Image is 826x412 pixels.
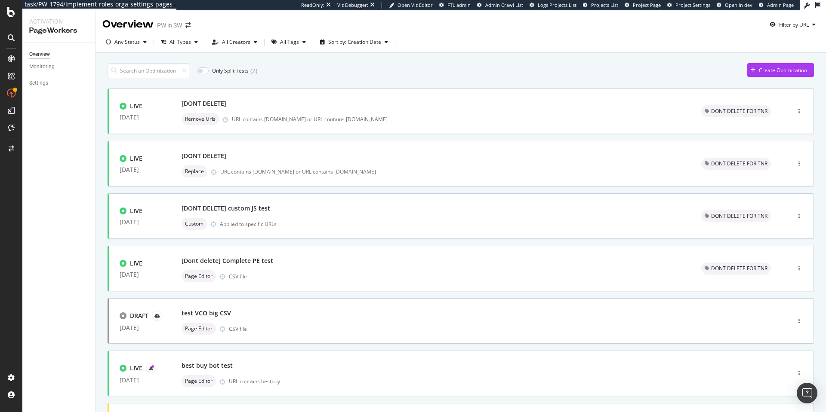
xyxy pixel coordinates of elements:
button: All Types [157,35,201,49]
span: DONT DELETE FOR TNR [711,214,767,219]
div: URL contains [DOMAIN_NAME] or URL contains [DOMAIN_NAME] [220,168,681,175]
div: LIVE [130,154,142,163]
div: [DONT DELETE] [182,152,226,160]
span: Project Settings [675,2,710,8]
div: LIVE [130,259,142,268]
div: neutral label [701,210,771,222]
div: Applied to specific URLs [220,220,277,228]
div: URL contains [DOMAIN_NAME] or URL contains [DOMAIN_NAME] [232,116,681,123]
a: Monitoring [29,62,89,71]
span: Remove Urls [185,116,216,122]
div: LIVE [130,207,142,215]
span: Projects List [591,2,618,8]
div: [DATE] [120,166,160,173]
a: Logs Projects List [530,2,576,9]
span: Open Viz Editor [398,2,433,8]
button: All Creators [209,35,261,49]
a: Open in dev [717,2,752,9]
div: best buy bot test [182,361,233,370]
a: Open Viz Editor [389,2,433,9]
div: [DONT DELETE] custom JS test [182,204,270,213]
div: Overview [29,50,50,59]
div: Settings [29,79,48,88]
div: ReadOnly: [301,2,324,9]
a: Admin Crawl List [477,2,523,9]
div: DRAFT [130,311,148,320]
div: Sort by: Creation Date [328,40,381,45]
span: DONT DELETE FOR TNR [711,109,767,114]
div: All Tags [280,40,299,45]
button: All Tags [268,35,309,49]
div: Filter by URL [779,21,809,28]
div: Monitoring [29,62,55,71]
span: Custom [185,221,203,226]
div: Only Split Tests [212,67,249,74]
div: neutral label [701,262,771,275]
div: Overview [102,17,154,32]
div: PageWorkers [29,26,88,36]
span: Logs Projects List [538,2,576,8]
span: Open in dev [725,2,752,8]
a: Settings [29,79,89,88]
span: Page Editor [185,378,213,384]
a: Admin Page [759,2,794,9]
span: DONT DELETE FOR TNR [711,266,767,271]
div: [DATE] [120,271,160,278]
div: arrow-right-arrow-left [185,22,191,28]
span: Admin Page [767,2,794,8]
button: Any Status [102,35,150,49]
a: Projects List [583,2,618,9]
div: ( 2 ) [250,67,257,75]
span: Admin Crawl List [485,2,523,8]
div: [DATE] [120,219,160,226]
button: Filter by URL [766,18,819,31]
input: Search an Optimization [108,63,190,78]
a: Overview [29,50,89,59]
a: FTL admin [439,2,471,9]
div: LIVE [130,102,142,110]
button: Create Optimization [747,63,814,77]
div: test VCO big CSV [182,309,231,317]
a: Project Page [625,2,661,9]
span: Page Editor [185,274,213,279]
div: neutral label [182,218,207,230]
div: CSV file [229,325,247,333]
div: [DATE] [120,377,160,384]
div: neutral label [701,158,771,170]
div: neutral label [182,375,216,387]
span: Project Page [633,2,661,8]
a: Project Settings [667,2,710,9]
span: FTL admin [447,2,471,8]
div: neutral label [701,105,771,117]
div: Create Optimization [759,67,807,74]
div: [DONT DELETE] [182,99,226,108]
span: Replace [185,169,204,174]
div: neutral label [182,270,216,282]
div: [DATE] [120,324,160,331]
span: Page Editor [185,326,213,331]
div: [DATE] [120,114,160,121]
div: PW in SW [157,21,182,30]
div: CSV file [229,273,247,280]
div: Any Status [114,40,140,45]
div: neutral label [182,323,216,335]
div: Open Intercom Messenger [797,383,817,403]
span: DONT DELETE FOR TNR [711,161,767,166]
div: neutral label [182,113,219,125]
div: LIVE [130,364,142,372]
div: neutral label [182,165,207,177]
button: Sort by: Creation Date [317,35,391,49]
div: [Dont delete] Complete PE test [182,256,273,265]
div: URL contains bestbuy [229,378,754,385]
div: Activation [29,17,88,26]
div: All Creators [222,40,250,45]
div: Viz Debugger: [337,2,368,9]
div: All Types [170,40,191,45]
